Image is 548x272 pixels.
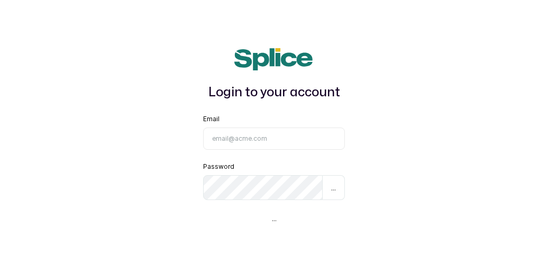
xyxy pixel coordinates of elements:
p: ... [272,213,277,224]
label: Password [203,162,234,171]
label: Email [203,115,220,123]
h1: Login to your account [203,83,345,102]
p: ... [331,182,336,193]
input: email@acme.com [203,128,345,150]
